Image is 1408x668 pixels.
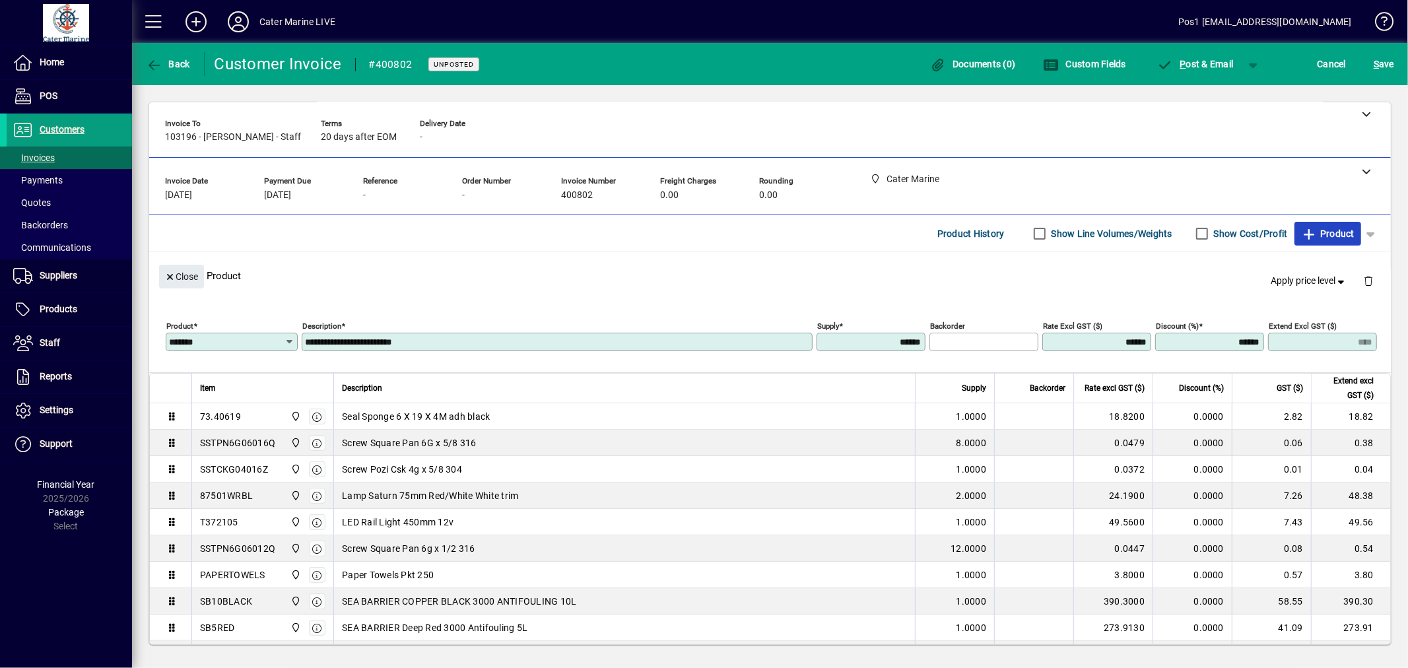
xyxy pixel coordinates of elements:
td: 18.82 [1311,403,1390,430]
span: GST ($) [1277,381,1303,395]
span: 20 days after EOM [321,132,397,143]
div: Product [149,251,1391,300]
span: Package [48,507,84,518]
td: 7.43 [1232,509,1311,535]
td: 19.33 [1311,641,1390,667]
span: Screw Square Pan 6G x 5/8 316 [342,436,476,450]
span: Cater Marine [287,541,302,556]
div: SSTCKG04016Z [200,463,268,476]
a: Products [7,293,132,326]
span: 400802 [561,190,593,201]
span: Suppliers [40,270,77,281]
span: Settings [40,405,73,415]
a: Backorders [7,214,132,236]
div: PAPERTOWELS [200,568,265,582]
span: 103196 - [PERSON_NAME] - Staff [165,132,301,143]
span: Rate excl GST ($) [1085,381,1145,395]
td: 0.04 [1311,456,1390,483]
span: LED Rail Light 450mm 12v [342,516,453,529]
span: Unposted [434,60,474,69]
span: Description [342,381,382,395]
span: Cater Marine [287,620,302,635]
span: Cater Marine [287,462,302,477]
span: Cancel [1318,53,1347,75]
span: Close [164,266,199,288]
button: Product History [932,222,1010,246]
div: T372105 [200,516,238,529]
mat-label: Product [166,321,193,331]
mat-label: Extend excl GST ($) [1269,321,1337,331]
span: [DATE] [165,190,192,201]
mat-label: Description [302,321,341,331]
td: 0.0000 [1153,562,1232,588]
a: Home [7,46,132,79]
span: 1.0000 [956,463,987,476]
app-page-header-button: Close [156,270,207,282]
span: Cater Marine [287,488,302,503]
span: Cater Marine [287,594,302,609]
app-page-header-button: Back [132,52,205,76]
td: 3.80 [1311,562,1390,588]
a: Knowledge Base [1365,3,1391,46]
button: Delete [1353,265,1384,296]
a: Invoices [7,147,132,169]
a: Support [7,428,132,461]
button: Cancel [1314,52,1350,76]
span: Backorder [1030,381,1065,395]
div: SSTPN6G06016Q [200,436,275,450]
td: 48.38 [1311,483,1390,509]
span: SEA BARRIER COPPER BLACK 3000 ANTIFOULING 10L [342,595,576,608]
td: 0.0000 [1153,456,1232,483]
span: Seal Sponge 6 X 19 X 4M adh black [342,410,490,423]
span: Back [146,59,190,69]
span: Discount (%) [1179,381,1224,395]
app-page-header-button: Delete [1353,275,1384,286]
td: 0.0000 [1153,535,1232,562]
button: Custom Fields [1040,52,1129,76]
div: 87501WRBL [200,489,253,502]
span: Custom Fields [1043,59,1126,69]
div: Pos1 [EMAIL_ADDRESS][DOMAIN_NAME] [1178,11,1352,32]
td: 0.06 [1232,430,1311,456]
mat-label: Rate excl GST ($) [1043,321,1102,331]
span: 12.0000 [951,542,986,555]
td: 2.90 [1232,641,1311,667]
span: 1.0000 [956,568,987,582]
span: Customers [40,124,84,135]
span: 1.0000 [956,516,987,529]
div: 0.0479 [1082,436,1145,450]
td: 0.0000 [1153,483,1232,509]
td: 49.56 [1311,509,1390,535]
div: 390.3000 [1082,595,1145,608]
span: Products [40,304,77,314]
td: 7.26 [1232,483,1311,509]
td: 0.38 [1311,430,1390,456]
label: Show Cost/Profit [1211,227,1288,240]
td: 0.54 [1311,535,1390,562]
div: 49.5600 [1082,516,1145,529]
span: 0.00 [759,190,778,201]
span: [DATE] [264,190,291,201]
a: POS [7,80,132,113]
td: 0.57 [1232,562,1311,588]
mat-label: Backorder [930,321,965,331]
td: 41.09 [1232,615,1311,641]
span: Reports [40,371,72,382]
div: 273.9130 [1082,621,1145,634]
div: #400802 [369,54,413,75]
span: Quotes [13,197,51,208]
span: Paper Towels Pkt 250 [342,568,434,582]
div: 0.0447 [1082,542,1145,555]
span: Apply price level [1271,274,1348,288]
button: Documents (0) [927,52,1019,76]
span: Product History [937,223,1005,244]
a: Suppliers [7,259,132,292]
span: ost & Email [1157,59,1234,69]
span: Home [40,57,64,67]
span: Supply [962,381,986,395]
div: Cater Marine LIVE [259,11,335,32]
span: 2.0000 [956,489,987,502]
a: Reports [7,360,132,393]
button: Profile [217,10,259,34]
span: 1.0000 [956,621,987,634]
